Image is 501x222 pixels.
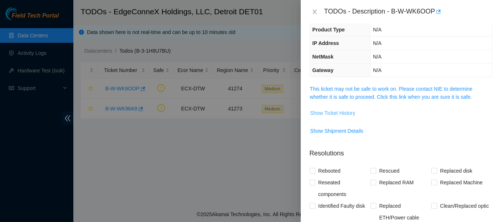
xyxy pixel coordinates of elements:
span: N/A [373,67,381,73]
span: Product Type [312,27,345,33]
div: TODOs - Description - B-W-WK6OOP [324,6,492,18]
span: Clean/Replaced optic [437,200,492,212]
button: Close [310,8,320,15]
span: Replaced Machine [437,177,486,188]
span: NetMask [312,54,334,60]
span: Rescued [376,165,402,177]
span: N/A [373,40,381,46]
button: Show Shipment Details [310,125,364,137]
span: close [312,9,318,15]
span: Replaced disk [437,165,475,177]
span: Rebooted [315,165,344,177]
button: Show Ticket History [310,107,356,119]
span: IP Address [312,40,339,46]
p: Resolutions [310,143,492,158]
span: Show Shipment Details [310,127,363,135]
a: This ticket may not be safe to work on. Please contact NIE to determine whether it is safe to pro... [310,86,473,100]
span: Replaced RAM [376,177,417,188]
span: Reseated components [315,177,370,200]
span: N/A [373,54,381,60]
span: Gateway [312,67,334,73]
span: N/A [373,27,381,33]
span: Identified Faulty disk [315,200,368,212]
span: Show Ticket History [310,109,355,117]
